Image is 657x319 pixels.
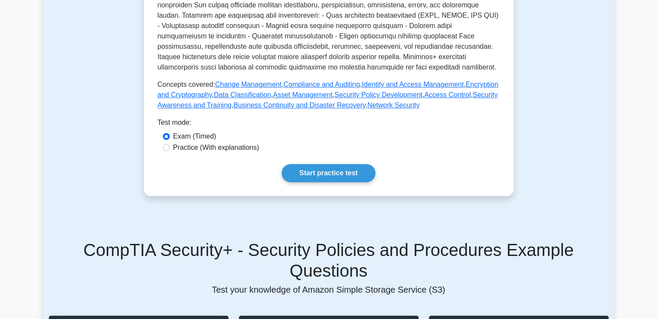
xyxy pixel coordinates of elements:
a: Asset Management [273,91,333,98]
label: Practice (With explanations) [173,142,259,153]
p: Test your knowledge of Amazon Simple Storage Service (S3) [49,284,609,295]
a: Start practice test [282,164,375,182]
a: Security Policy Development [334,91,422,98]
h5: CompTIA Security+ - Security Policies and Procedures Example Questions [49,240,609,281]
a: Access Control [424,91,471,98]
a: Network Security [367,101,419,109]
a: Business Continuity and Disaster Recovery [233,101,365,109]
a: Data Classification [214,91,271,98]
p: Concepts covered: , , , , , , , , , , [158,79,500,111]
a: Compliance and Auditing [283,81,360,88]
label: Exam (Timed) [173,131,216,142]
div: Test mode: [158,117,500,131]
a: Change Management [215,81,282,88]
a: Identity and Access Management [362,81,464,88]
